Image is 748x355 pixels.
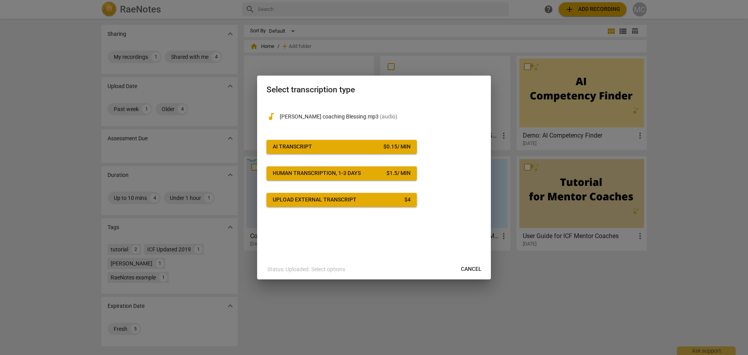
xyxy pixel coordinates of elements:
[273,196,356,204] div: Upload external transcript
[266,166,417,180] button: Human transcription, 1-3 days$1.5/ min
[280,113,482,121] p: Colleen coaching Blessing.mp3(audio)
[461,265,482,273] span: Cancel
[266,140,417,154] button: AI Transcript$0.15/ min
[266,85,482,95] h2: Select transcription type
[386,170,411,177] div: $ 1.5 / min
[404,196,411,204] div: $ 4
[273,143,312,151] div: AI Transcript
[266,112,276,121] span: audiotrack
[455,262,488,276] button: Cancel
[380,113,397,120] span: ( audio )
[266,193,417,207] button: Upload external transcript$4
[267,265,345,274] p: Status: Uploaded. Select options
[383,143,411,151] div: $ 0.15 / min
[273,170,361,177] div: Human transcription, 1-3 days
